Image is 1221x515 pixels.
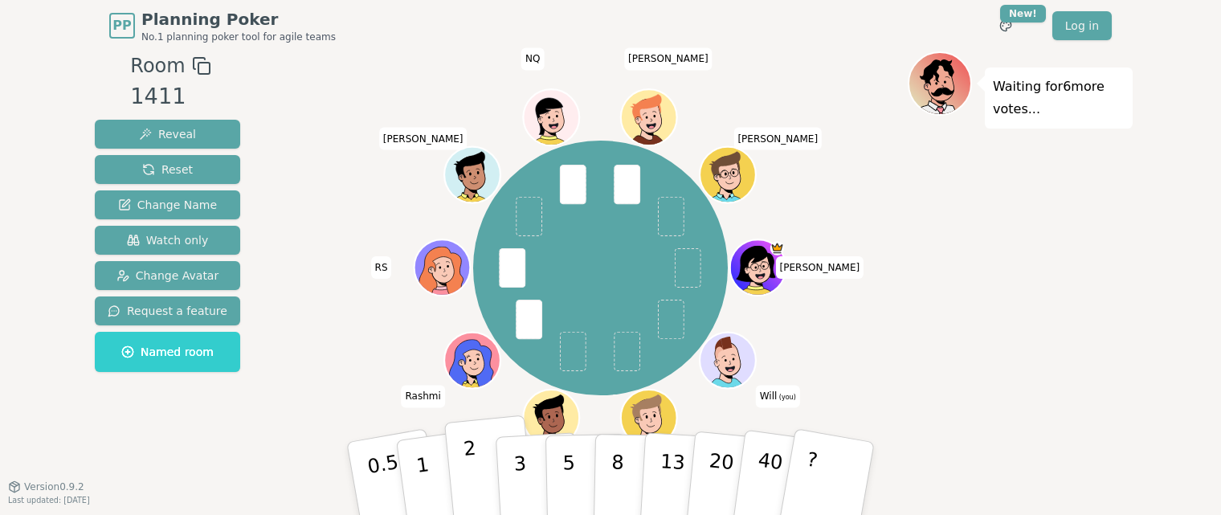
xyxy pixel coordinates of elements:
button: Reveal [95,120,240,149]
p: Waiting for 6 more votes... [993,76,1125,121]
span: Last updated: [DATE] [8,496,90,505]
div: New! [1000,5,1046,22]
span: Click to change your name [776,256,864,279]
span: Heidi is the host [770,242,784,255]
span: Room [130,51,185,80]
button: Change Avatar [95,261,240,290]
button: New! [991,11,1020,40]
span: Click to change your name [379,128,468,150]
button: Version0.9.2 [8,480,84,493]
span: Click to change your name [624,48,713,71]
button: Request a feature [95,296,240,325]
span: Click to change your name [521,48,544,71]
span: Reveal [139,126,196,142]
a: PPPlanning PokerNo.1 planning poker tool for agile teams [109,8,336,43]
span: Click to change your name [733,128,822,150]
span: Change Name [118,197,217,213]
span: PP [112,16,131,35]
span: Click to change your name [371,256,392,279]
span: Click to change your name [756,386,800,408]
a: Log in [1052,11,1112,40]
button: Reset [95,155,240,184]
span: Click to change your name [402,386,445,408]
span: Watch only [127,232,209,248]
span: Named room [121,344,214,360]
span: Version 0.9.2 [24,480,84,493]
span: (you) [777,394,796,402]
span: Reset [142,161,193,178]
button: Named room [95,332,240,372]
div: 1411 [130,80,210,113]
span: Planning Poker [141,8,336,31]
span: Change Avatar [116,268,219,284]
button: Watch only [95,226,240,255]
span: No.1 planning poker tool for agile teams [141,31,336,43]
button: Click to change your avatar [702,334,755,387]
span: Request a feature [108,303,227,319]
button: Change Name [95,190,240,219]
